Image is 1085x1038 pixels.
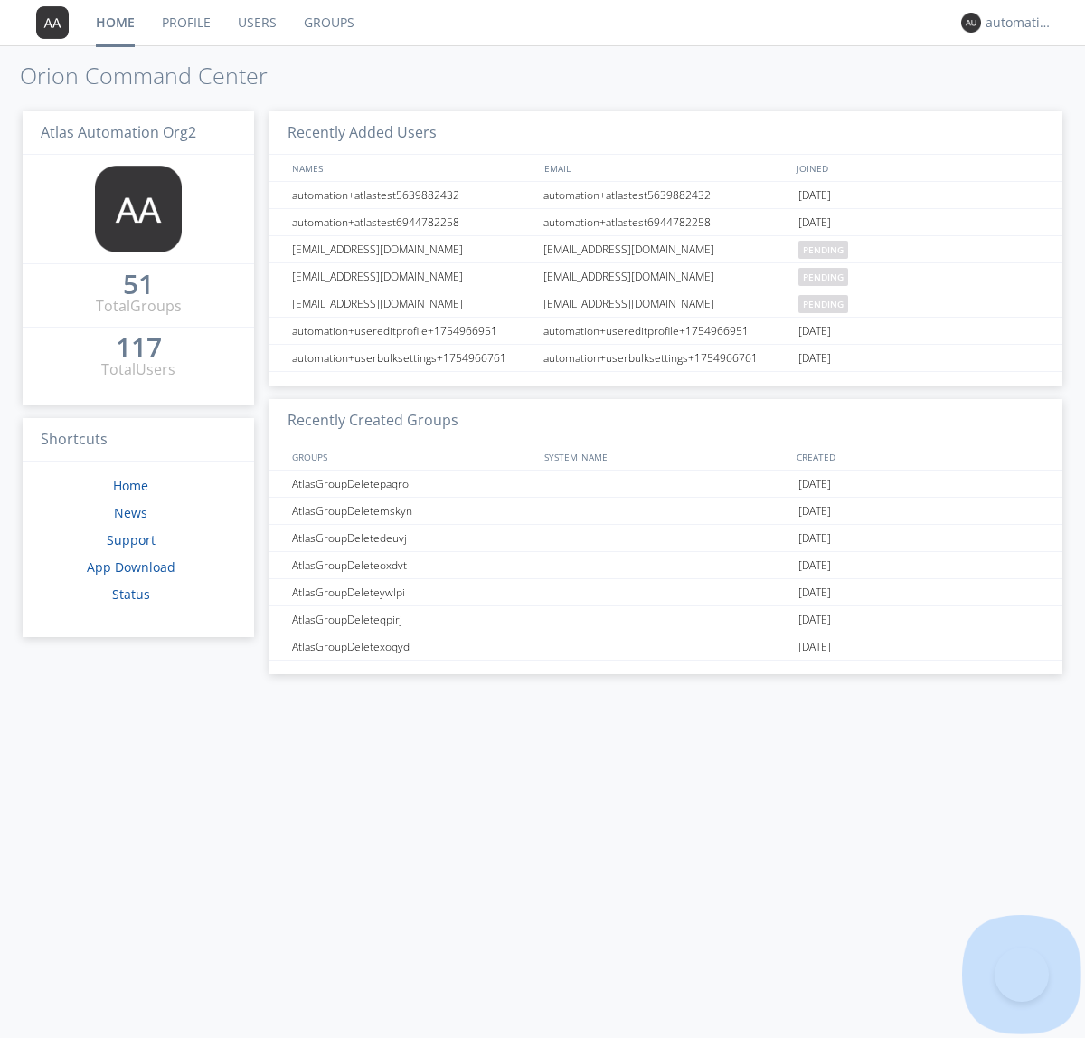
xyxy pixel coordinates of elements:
div: Total Groups [96,296,182,317]
div: automation+atlastest5639882432 [288,182,538,208]
div: GROUPS [288,443,535,470]
div: automation+usereditprofile+1754966951 [539,318,794,344]
h3: Recently Added Users [269,111,1062,156]
div: automation+atlastest5639882432 [539,182,794,208]
span: pending [798,295,848,313]
a: 117 [116,338,162,359]
span: [DATE] [798,498,831,525]
div: automation+atlastest6944782258 [288,209,538,235]
h3: Shortcuts [23,418,254,462]
a: AtlasGroupDeleteoxdvt[DATE] [269,552,1062,579]
a: 51 [123,275,154,296]
img: 373638.png [95,166,182,252]
h3: Recently Created Groups [269,399,1062,443]
a: Home [113,477,148,494]
div: AtlasGroupDeleteywlpi [288,579,538,605]
span: Atlas Automation Org2 [41,122,196,142]
iframe: Toggle Customer Support [995,948,1049,1002]
a: automation+atlastest5639882432automation+atlastest5639882432[DATE] [269,182,1062,209]
span: [DATE] [798,606,831,633]
div: automation+usereditprofile+1754966951 [288,318,538,344]
span: [DATE] [798,579,831,606]
div: automation+atlastest6944782258 [539,209,794,235]
div: EMAIL [540,155,792,181]
span: pending [798,241,848,259]
div: [EMAIL_ADDRESS][DOMAIN_NAME] [288,263,538,290]
div: Total Users [101,359,175,380]
div: automation+userbulksettings+1754966761 [539,345,794,371]
span: [DATE] [798,525,831,552]
div: automation+atlas+nodispatch+org2 [986,14,1053,32]
div: AtlasGroupDeletedeuvj [288,525,538,551]
a: Support [107,531,156,548]
div: AtlasGroupDeletemskyn [288,498,538,524]
a: AtlasGroupDeleteqpirj[DATE] [269,606,1062,633]
a: AtlasGroupDeletexoqyd[DATE] [269,633,1062,661]
span: [DATE] [798,633,831,661]
a: automation+userbulksettings+1754966761automation+userbulksettings+1754966761[DATE] [269,345,1062,372]
a: [EMAIL_ADDRESS][DOMAIN_NAME][EMAIL_ADDRESS][DOMAIN_NAME]pending [269,263,1062,290]
div: [EMAIL_ADDRESS][DOMAIN_NAME] [539,263,794,290]
span: [DATE] [798,182,831,209]
div: SYSTEM_NAME [540,443,792,470]
a: AtlasGroupDeletepaqro[DATE] [269,471,1062,498]
div: [EMAIL_ADDRESS][DOMAIN_NAME] [539,236,794,262]
a: automation+atlastest6944782258automation+atlastest6944782258[DATE] [269,209,1062,236]
a: App Download [87,558,175,576]
a: AtlasGroupDeleteywlpi[DATE] [269,579,1062,606]
div: AtlasGroupDeletexoqyd [288,633,538,660]
span: pending [798,268,848,286]
div: [EMAIL_ADDRESS][DOMAIN_NAME] [288,290,538,317]
a: Status [112,586,150,603]
span: [DATE] [798,552,831,579]
a: News [114,504,147,521]
div: [EMAIL_ADDRESS][DOMAIN_NAME] [539,290,794,317]
div: 51 [123,275,154,293]
a: [EMAIL_ADDRESS][DOMAIN_NAME][EMAIL_ADDRESS][DOMAIN_NAME]pending [269,236,1062,263]
a: automation+usereditprofile+1754966951automation+usereditprofile+1754966951[DATE] [269,318,1062,345]
div: JOINED [792,155,1045,181]
img: 373638.png [36,6,69,39]
a: [EMAIL_ADDRESS][DOMAIN_NAME][EMAIL_ADDRESS][DOMAIN_NAME]pending [269,290,1062,318]
span: [DATE] [798,471,831,498]
div: CREATED [792,443,1045,470]
div: NAMES [288,155,535,181]
span: [DATE] [798,345,831,372]
div: AtlasGroupDeletepaqro [288,471,538,497]
a: AtlasGroupDeletedeuvj[DATE] [269,525,1062,552]
span: [DATE] [798,209,831,236]
a: AtlasGroupDeletemskyn[DATE] [269,498,1062,525]
div: automation+userbulksettings+1754966761 [288,345,538,371]
div: [EMAIL_ADDRESS][DOMAIN_NAME] [288,236,538,262]
div: AtlasGroupDeleteqpirj [288,606,538,633]
img: 373638.png [961,13,981,33]
div: AtlasGroupDeleteoxdvt [288,552,538,578]
span: [DATE] [798,318,831,345]
div: 117 [116,338,162,357]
